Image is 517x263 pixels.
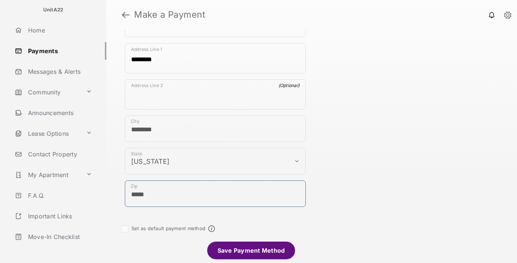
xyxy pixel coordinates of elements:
p: UnitA22 [43,6,64,14]
a: Lease Options [12,125,83,142]
div: payment_method_screening[postal_addresses][addressLine2] [125,79,306,110]
div: payment_method_screening[postal_addresses][administrativeArea] [125,148,306,174]
div: payment_method_screening[postal_addresses][postalCode] [125,180,306,207]
div: payment_method_screening[postal_addresses][locality] [125,115,306,142]
a: Announcements [12,104,106,122]
div: payment_method_screening[postal_addresses][addressLine1] [125,43,306,73]
a: Home [12,21,106,39]
a: Move-In Checklist [12,228,106,246]
li: Save Payment Method [207,242,295,259]
a: Messages & Alerts [12,63,106,80]
span: Default payment method info [208,225,215,232]
a: Contact Property [12,145,106,163]
label: Set as default payment method [131,225,205,231]
strong: Make a Payment [134,10,205,19]
a: My Apartment [12,166,83,184]
a: Important Links [12,207,95,225]
a: Community [12,83,83,101]
a: F.A.Q. [12,187,106,204]
a: Payments [12,42,106,60]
